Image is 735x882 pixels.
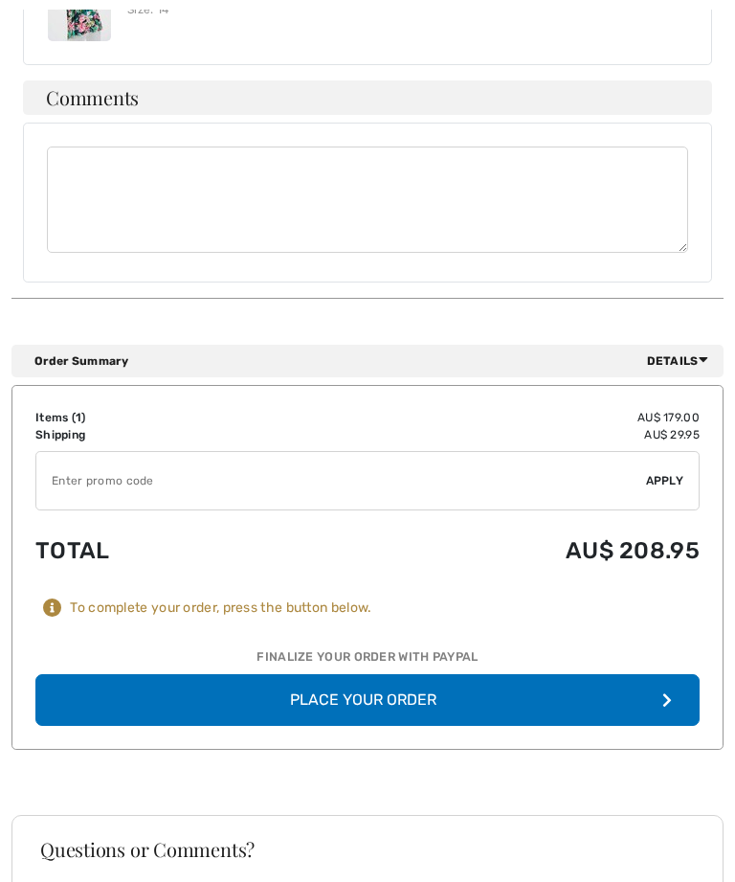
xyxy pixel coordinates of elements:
input: Promo code [36,452,646,509]
td: Shipping [35,426,272,443]
span: Details [647,352,716,370]
h3: Questions or Comments? [40,840,695,859]
div: Finalize Your Order with PayPal [35,648,700,674]
td: Items ( ) [35,409,272,426]
td: AU$ 208.95 [272,518,700,583]
div: To complete your order, press the button below. [70,599,371,617]
td: AU$ 29.95 [272,426,700,443]
span: Apply [646,472,684,489]
h4: Comments [23,80,712,115]
td: Total [35,518,272,583]
div: Order Summary [34,352,716,370]
button: Place Your Order [35,674,700,726]
span: 1 [76,411,81,424]
textarea: Comments [47,147,688,253]
td: AU$ 179.00 [272,409,700,426]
